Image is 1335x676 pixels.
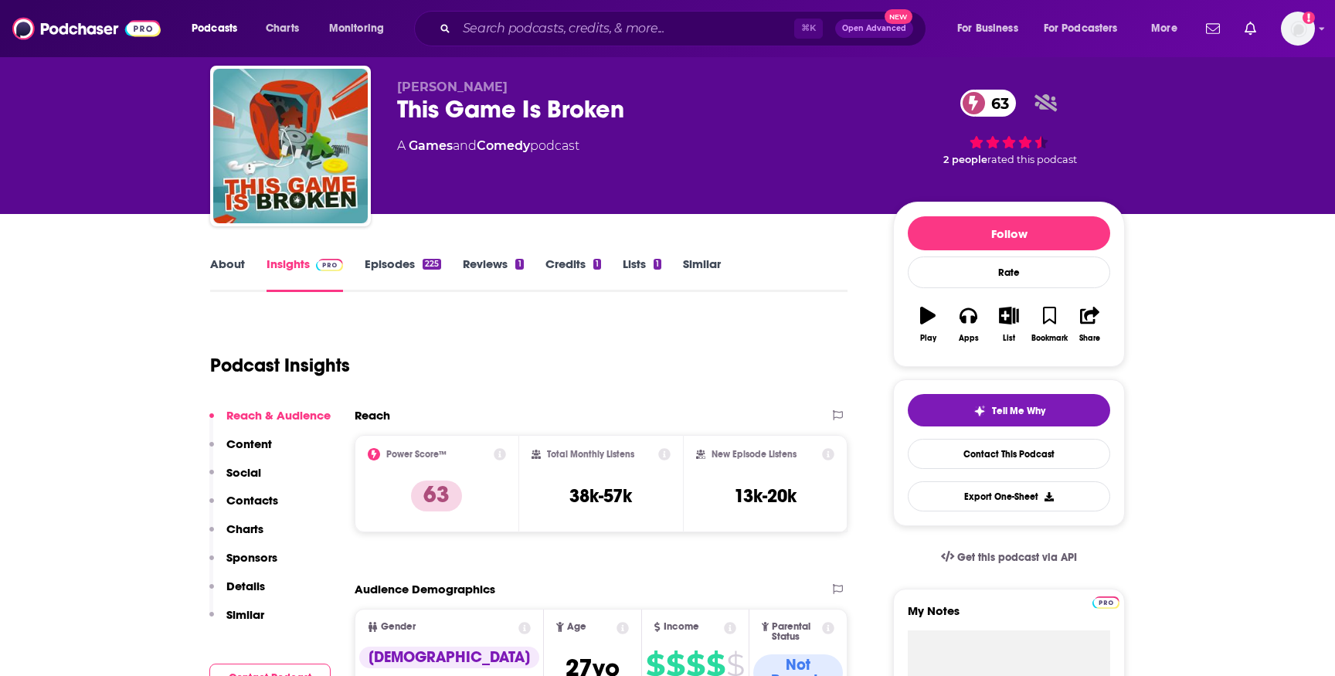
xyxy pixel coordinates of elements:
button: List [989,297,1029,352]
div: Share [1079,334,1100,343]
h2: Audience Demographics [355,582,495,596]
img: Podchaser Pro [1092,596,1119,609]
p: Charts [226,521,263,536]
button: Reach & Audience [209,408,331,437]
img: Podchaser - Follow, Share and Rate Podcasts [12,14,161,43]
button: Sponsors [209,550,277,579]
span: Open Advanced [842,25,906,32]
div: 63 2 peoplerated this podcast [893,80,1125,175]
button: open menu [1140,16,1197,41]
h3: 38k-57k [569,484,632,508]
a: Credits1 [545,256,601,292]
div: 1 [515,259,523,270]
img: Podchaser Pro [316,259,343,271]
h2: New Episode Listens [712,449,797,460]
span: New [885,9,912,24]
span: Income [664,622,699,632]
span: ⌘ K [794,19,823,39]
p: Details [226,579,265,593]
button: Details [209,579,265,607]
div: Search podcasts, credits, & more... [429,11,941,46]
p: Sponsors [226,550,277,565]
img: User Profile [1281,12,1315,46]
button: Content [209,437,272,465]
div: Rate [908,256,1110,288]
button: open menu [181,16,257,41]
a: Get this podcast via API [929,538,1089,576]
svg: Add a profile image [1303,12,1315,24]
button: open menu [318,16,404,41]
span: Age [567,622,586,632]
p: Similar [226,607,264,622]
button: Apps [948,297,988,352]
button: open menu [1034,16,1140,41]
a: Show notifications dropdown [1200,15,1226,42]
a: Similar [683,256,721,292]
span: [PERSON_NAME] [397,80,508,94]
button: Contacts [209,493,278,521]
button: Export One-Sheet [908,481,1110,511]
h2: Power Score™ [386,449,447,460]
label: My Notes [908,603,1110,630]
div: A podcast [397,137,579,155]
button: tell me why sparkleTell Me Why [908,394,1110,426]
span: Charts [266,18,299,39]
div: 225 [423,259,441,270]
span: Parental Status [772,622,819,642]
span: Get this podcast via API [957,551,1077,564]
span: and [453,138,477,153]
span: rated this podcast [987,154,1077,165]
div: [DEMOGRAPHIC_DATA] [359,647,539,668]
button: Share [1070,297,1110,352]
span: Podcasts [192,18,237,39]
a: Show notifications dropdown [1238,15,1262,42]
a: 63 [960,90,1017,117]
button: Charts [209,521,263,550]
p: 63 [411,481,462,511]
input: Search podcasts, credits, & more... [457,16,794,41]
span: 63 [976,90,1017,117]
h3: 13k-20k [734,484,797,508]
button: Show profile menu [1281,12,1315,46]
a: Comedy [477,138,530,153]
a: Pro website [1092,594,1119,609]
button: Social [209,465,261,494]
button: Bookmark [1029,297,1069,352]
span: Monitoring [329,18,384,39]
img: tell me why sparkle [973,405,986,417]
a: InsightsPodchaser Pro [267,256,343,292]
span: For Business [957,18,1018,39]
h2: Total Monthly Listens [547,449,634,460]
span: 2 people [943,154,987,165]
img: This Game Is Broken [213,69,368,223]
div: Bookmark [1031,334,1068,343]
p: Reach & Audience [226,408,331,423]
button: Play [908,297,948,352]
div: 1 [593,259,601,270]
button: open menu [946,16,1038,41]
a: Reviews1 [463,256,523,292]
span: Gender [381,622,416,632]
span: For Podcasters [1044,18,1118,39]
span: Logged in as Pickaxe [1281,12,1315,46]
div: Apps [959,334,979,343]
span: Tell Me Why [992,405,1045,417]
p: Social [226,465,261,480]
a: Charts [256,16,308,41]
a: Lists1 [623,256,661,292]
div: List [1003,334,1015,343]
div: Play [920,334,936,343]
span: More [1151,18,1177,39]
a: Contact This Podcast [908,439,1110,469]
button: Follow [908,216,1110,250]
button: Similar [209,607,264,636]
a: About [210,256,245,292]
a: Episodes225 [365,256,441,292]
button: Open AdvancedNew [835,19,913,38]
div: 1 [654,259,661,270]
p: Contacts [226,493,278,508]
h1: Podcast Insights [210,354,350,377]
a: Games [409,138,453,153]
h2: Reach [355,408,390,423]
